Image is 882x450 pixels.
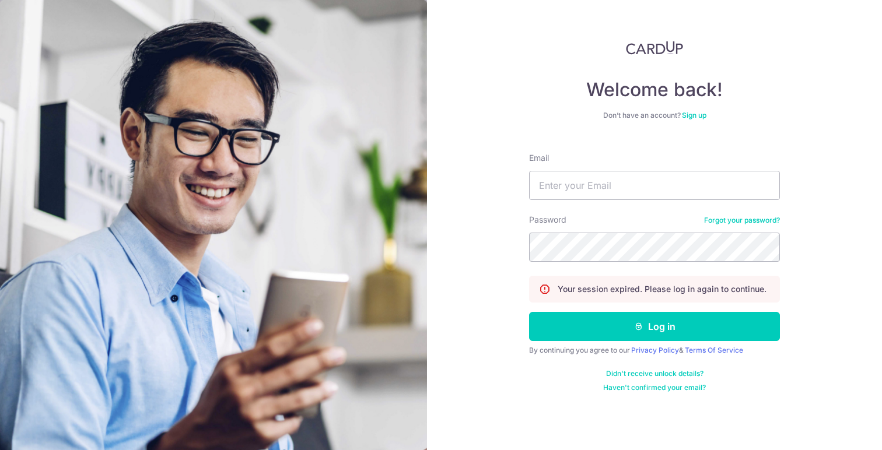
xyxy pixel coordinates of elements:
[529,214,566,226] label: Password
[603,383,706,392] a: Haven't confirmed your email?
[685,346,743,354] a: Terms Of Service
[529,152,549,164] label: Email
[529,346,780,355] div: By continuing you agree to our &
[631,346,679,354] a: Privacy Policy
[529,312,780,341] button: Log in
[682,111,706,119] a: Sign up
[704,216,780,225] a: Forgot your password?
[529,78,780,101] h4: Welcome back!
[529,111,780,120] div: Don’t have an account?
[529,171,780,200] input: Enter your Email
[558,283,766,295] p: Your session expired. Please log in again to continue.
[606,369,703,378] a: Didn't receive unlock details?
[626,41,683,55] img: CardUp Logo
